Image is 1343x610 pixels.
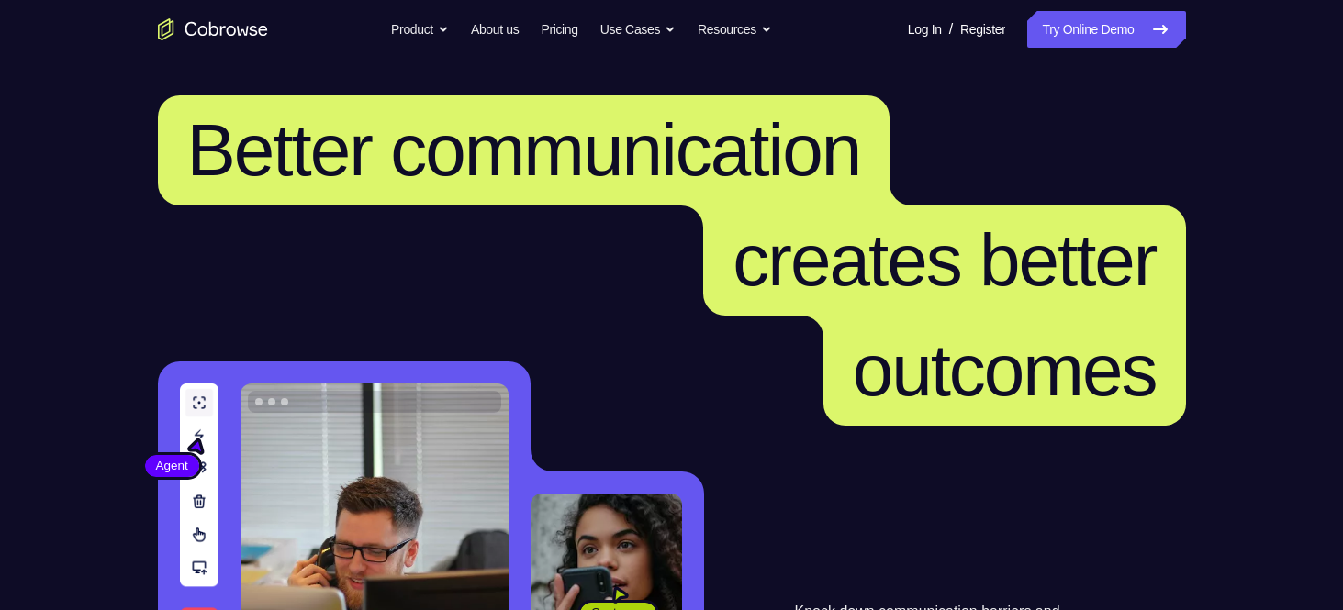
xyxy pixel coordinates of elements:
span: creates better [733,219,1156,301]
a: About us [471,11,519,48]
a: Log In [908,11,942,48]
a: Try Online Demo [1027,11,1185,48]
button: Resources [698,11,772,48]
span: Better communication [187,109,861,191]
button: Product [391,11,449,48]
span: / [949,18,953,40]
a: Go to the home page [158,18,268,40]
a: Pricing [541,11,577,48]
button: Use Cases [600,11,676,48]
span: outcomes [853,329,1157,411]
span: Agent [145,457,199,475]
a: Register [960,11,1005,48]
